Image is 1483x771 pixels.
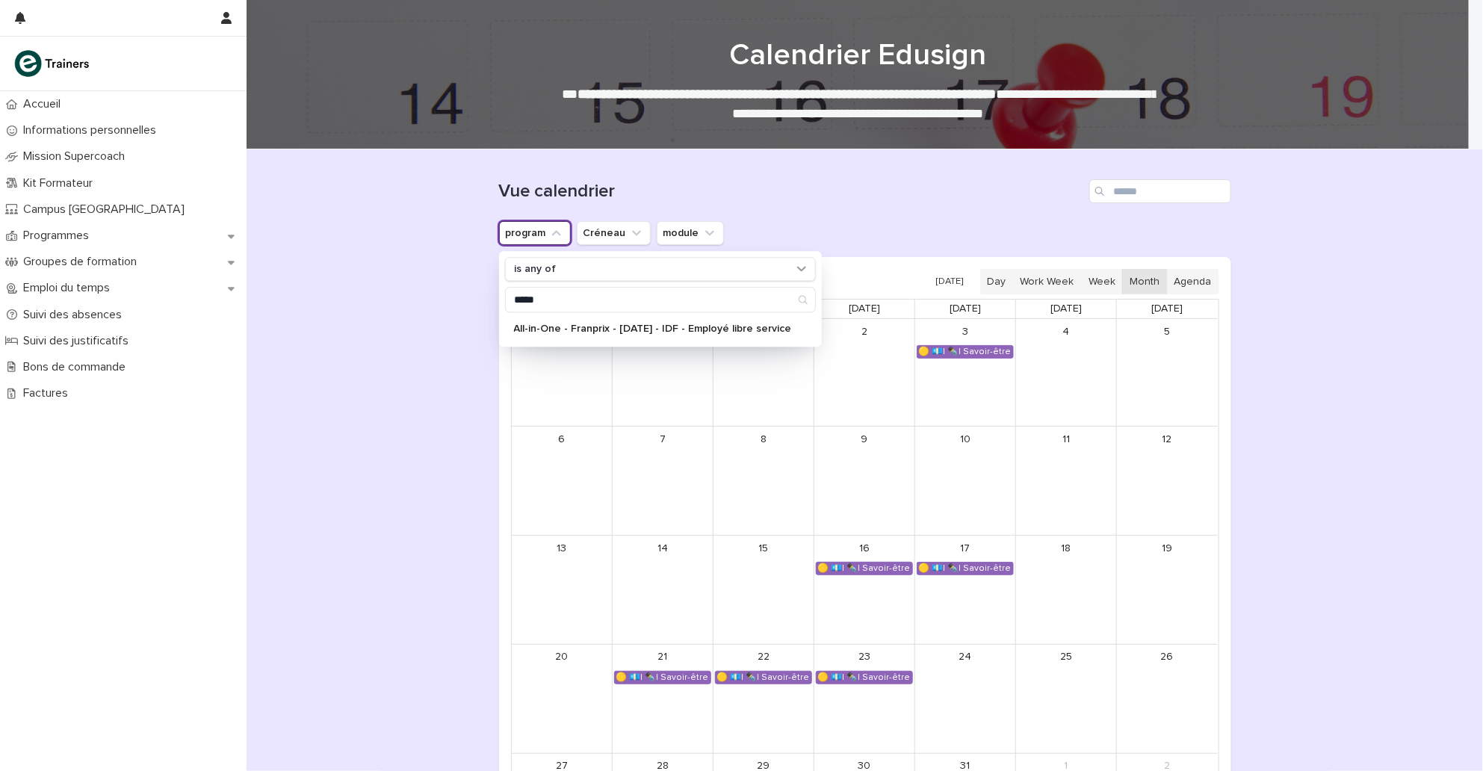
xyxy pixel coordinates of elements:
td: May 13, 2024 [512,536,613,645]
td: May 24, 2024 [915,644,1016,753]
a: May 25, 2024 [1054,645,1078,669]
p: Groupes de formation [17,255,149,269]
p: All-in-One - Franprix - [DATE] - IDF - Employé libre service [514,323,792,334]
a: May 22, 2024 [752,645,775,669]
td: May 12, 2024 [1117,427,1218,536]
td: May 16, 2024 [814,536,915,645]
a: Sunday [1148,300,1186,318]
button: Day [980,269,1014,294]
a: May 11, 2024 [1054,427,1078,451]
td: May 4, 2024 [1016,319,1117,427]
a: May 8, 2024 [752,427,775,451]
div: 🟡 💶| ✒️| Savoir-être métier - Approche interculturelle [917,563,1013,575]
td: May 6, 2024 [512,427,613,536]
h1: Calendrier Edusign [492,37,1224,73]
button: Créneau [577,221,651,245]
td: May 3, 2024 [915,319,1016,427]
td: May 21, 2024 [613,644,713,753]
td: May 7, 2024 [613,427,713,536]
p: is any of [515,263,557,276]
p: Suivi des absences [17,308,134,322]
button: Agenda [1166,269,1219,294]
p: Programmes [17,229,101,243]
td: May 18, 2024 [1016,536,1117,645]
a: May 2, 2024 [852,320,876,344]
td: May 26, 2024 [1117,644,1218,753]
a: May 17, 2024 [953,536,977,560]
p: Bons de commande [17,360,137,374]
td: May 9, 2024 [814,427,915,536]
p: Kit Formateur [17,176,105,191]
div: 🟡 💶| ✒️| Savoir-être métier - Communication interpersonnelle [716,672,811,684]
td: April 29, 2024 [512,319,613,427]
p: Mission Supercoach [17,149,137,164]
button: Month [1122,269,1167,294]
a: Thursday [846,300,883,318]
td: May 5, 2024 [1117,319,1218,427]
a: May 4, 2024 [1054,320,1078,344]
td: May 11, 2024 [1016,427,1117,536]
input: Search [506,288,815,312]
a: Friday [947,300,984,318]
a: May 9, 2024 [852,427,876,451]
p: Campus [GEOGRAPHIC_DATA] [17,202,196,217]
p: Suivi des justificatifs [17,334,140,348]
a: May 15, 2024 [752,536,775,560]
input: Search [1089,179,1231,203]
a: May 7, 2024 [651,427,675,451]
a: May 23, 2024 [852,645,876,669]
a: May 21, 2024 [651,645,675,669]
td: May 25, 2024 [1016,644,1117,753]
a: May 14, 2024 [651,536,675,560]
a: May 12, 2024 [1155,427,1179,451]
td: May 14, 2024 [613,536,713,645]
td: May 2, 2024 [814,319,915,427]
div: 🟡 💶| ✒️| Savoir-être métier - Droit du Travail en [GEOGRAPHIC_DATA] [917,346,1013,358]
a: May 6, 2024 [550,427,574,451]
button: module [657,221,724,245]
button: Week [1081,269,1123,294]
img: K0CqGN7SDeD6s4JG8KQk [12,49,94,78]
a: May 26, 2024 [1155,645,1179,669]
p: Emploi du temps [17,281,122,295]
div: Search [505,287,816,312]
button: Work Week [1013,269,1082,294]
a: May 3, 2024 [953,320,977,344]
td: May 17, 2024 [915,536,1016,645]
a: May 10, 2024 [953,427,977,451]
td: May 15, 2024 [713,536,814,645]
a: May 5, 2024 [1155,320,1179,344]
h1: Vue calendrier [499,181,1083,202]
p: Informations personnelles [17,123,168,137]
a: Saturday [1047,300,1085,318]
div: 🟡 💶| ✒️| Savoir-être métier - Approche interculturelle [817,563,912,575]
p: Accueil [17,97,72,111]
a: May 19, 2024 [1155,536,1179,560]
p: Factures [17,386,80,400]
div: 🟡 💶| ✒️| Savoir-être métier - Communication interpersonnelle [817,672,912,684]
td: May 1, 2024 [713,319,814,427]
td: May 20, 2024 [512,644,613,753]
td: May 23, 2024 [814,644,915,753]
button: [DATE] [929,271,970,293]
button: program [499,221,571,245]
td: April 30, 2024 [613,319,713,427]
td: May 22, 2024 [713,644,814,753]
a: May 18, 2024 [1054,536,1078,560]
td: May 10, 2024 [915,427,1016,536]
td: May 19, 2024 [1117,536,1218,645]
a: May 24, 2024 [953,645,977,669]
a: May 20, 2024 [550,645,574,669]
a: May 16, 2024 [852,536,876,560]
div: 🟡 💶| ✒️| Savoir-être métier - Communication interpersonnelle [615,672,710,684]
a: May 13, 2024 [550,536,574,560]
td: May 8, 2024 [713,427,814,536]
